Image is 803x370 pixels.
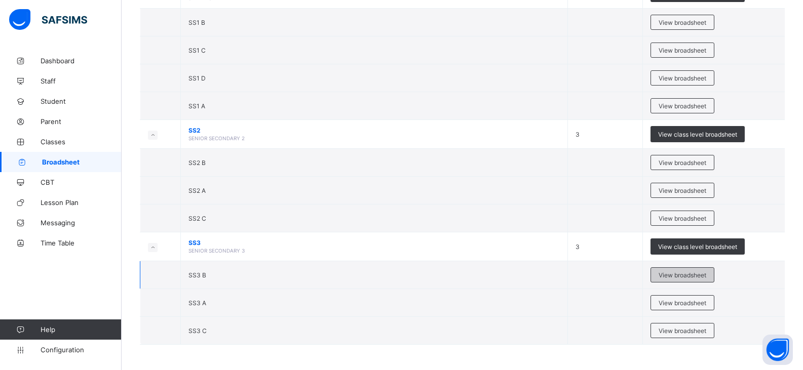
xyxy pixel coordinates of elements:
[659,271,706,279] span: View broadsheet
[188,102,205,110] span: SS1 A
[659,47,706,54] span: View broadsheet
[188,74,206,82] span: SS1 D
[651,98,714,106] a: View broadsheet
[651,126,745,134] a: View class level broadsheet
[576,243,580,251] span: 3
[41,346,121,354] span: Configuration
[651,211,714,218] a: View broadsheet
[659,327,706,335] span: View broadsheet
[188,47,206,54] span: SS1 C
[651,70,714,78] a: View broadsheet
[659,19,706,26] span: View broadsheet
[651,15,714,22] a: View broadsheet
[651,183,714,190] a: View broadsheet
[576,131,580,138] span: 3
[41,239,122,247] span: Time Table
[41,138,122,146] span: Classes
[651,295,714,303] a: View broadsheet
[651,267,714,275] a: View broadsheet
[188,127,560,134] span: SS2
[188,135,245,141] span: SENIOR SECONDARY 2
[651,323,714,331] a: View broadsheet
[188,159,206,167] span: SS2 B
[659,74,706,82] span: View broadsheet
[651,238,745,246] a: View class level broadsheet
[659,187,706,194] span: View broadsheet
[9,9,87,30] img: safsims
[41,325,121,334] span: Help
[41,57,122,65] span: Dashboard
[651,43,714,50] a: View broadsheet
[188,215,206,222] span: SS2 C
[188,248,245,254] span: SENIOR SECONDARY 3
[659,159,706,167] span: View broadsheet
[762,335,793,365] button: Open asap
[42,158,122,166] span: Broadsheet
[658,243,737,251] span: View class level broadsheet
[658,131,737,138] span: View class level broadsheet
[41,77,122,85] span: Staff
[651,155,714,162] a: View broadsheet
[188,327,207,335] span: SS3 C
[41,178,122,186] span: CBT
[41,219,122,227] span: Messaging
[659,299,706,307] span: View broadsheet
[41,198,122,207] span: Lesson Plan
[188,19,205,26] span: SS1 B
[659,102,706,110] span: View broadsheet
[188,187,206,194] span: SS2 A
[188,271,206,279] span: SS3 B
[188,239,560,246] span: SS3
[41,97,122,105] span: Student
[188,299,206,307] span: SS3 A
[41,117,122,126] span: Parent
[659,215,706,222] span: View broadsheet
